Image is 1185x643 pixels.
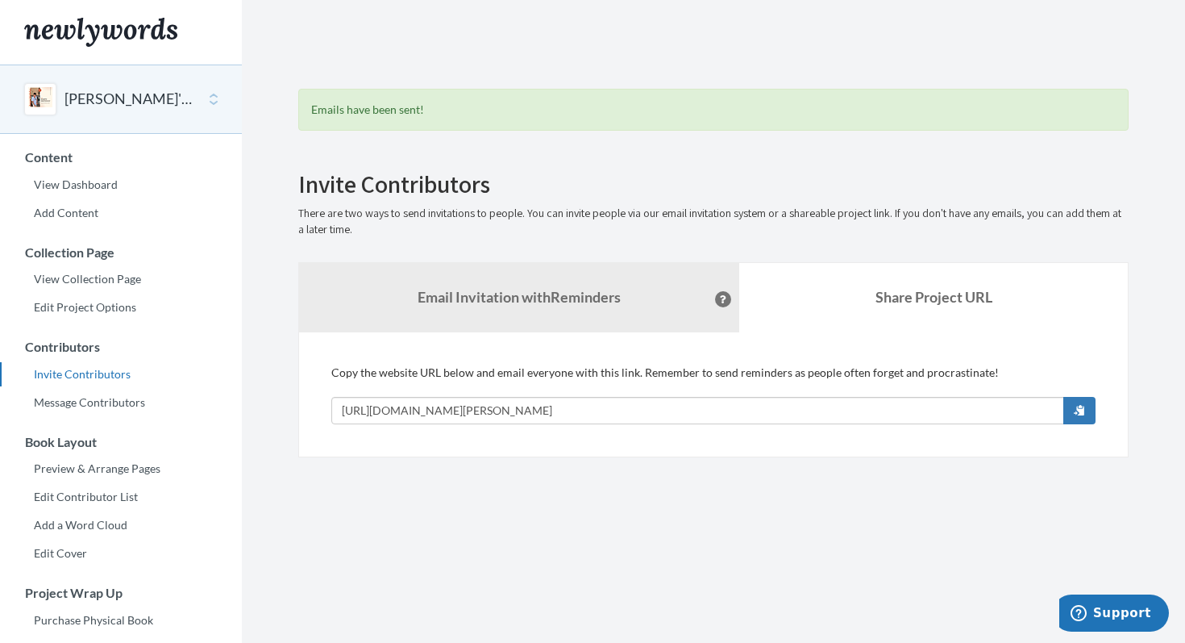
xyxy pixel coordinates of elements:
[1,245,242,260] h3: Collection Page
[331,365,1096,424] div: Copy the website URL below and email everyone with this link. Remember to send reminders as peopl...
[1,435,242,449] h3: Book Layout
[24,18,177,47] img: Newlywords logo
[1,340,242,354] h3: Contributors
[298,89,1129,131] div: Emails have been sent!
[64,89,195,110] button: [PERSON_NAME]'s 30th Birthday
[298,171,1129,198] h2: Invite Contributors
[875,288,992,306] b: Share Project URL
[1,150,242,165] h3: Content
[1,586,242,600] h3: Project Wrap Up
[418,288,621,306] strong: Email Invitation with Reminders
[1059,595,1169,635] iframe: Opens a widget where you can chat to one of our agents
[298,206,1129,238] p: There are two ways to send invitations to people. You can invite people via our email invitation ...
